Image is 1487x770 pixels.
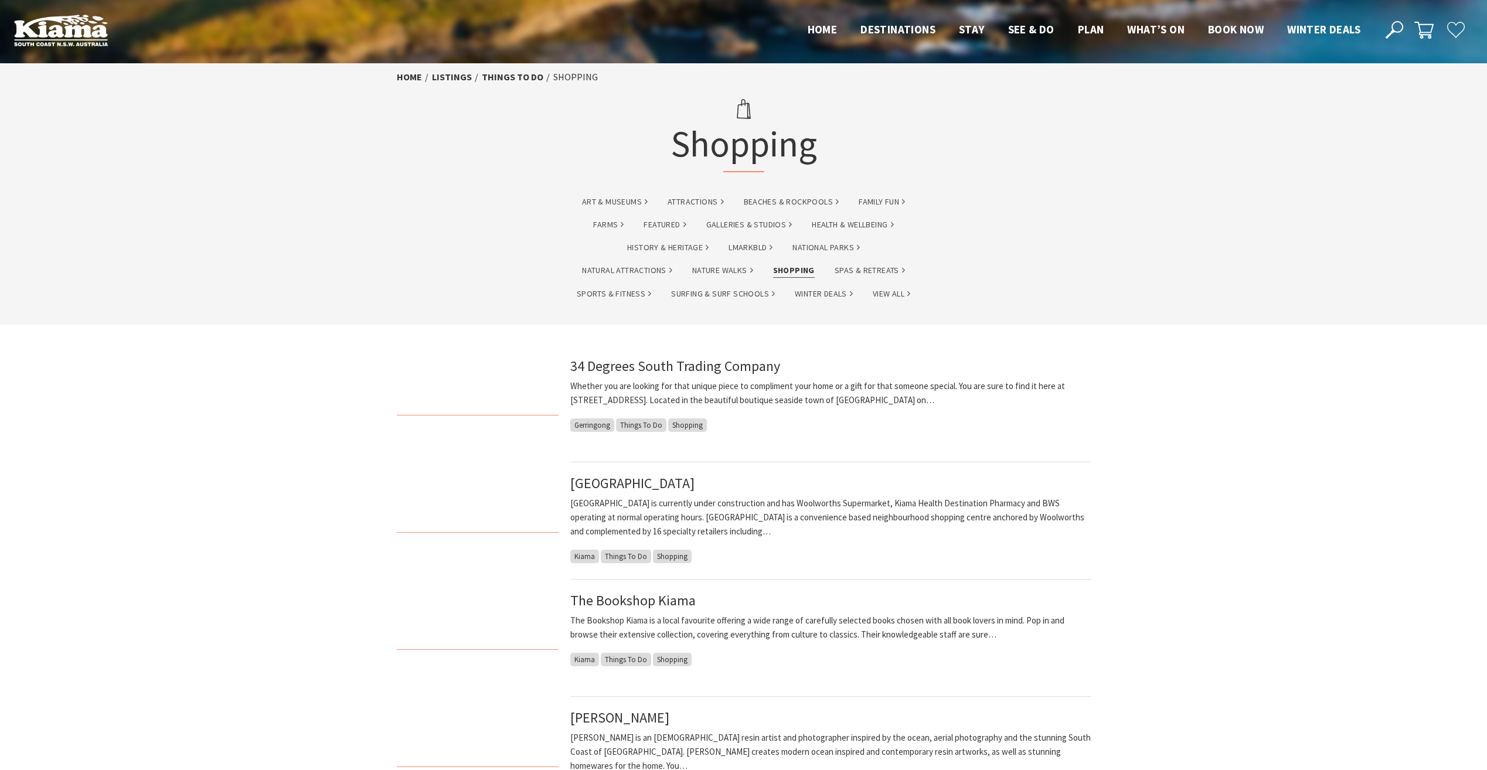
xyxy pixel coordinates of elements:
a: History & Heritage [627,241,709,254]
a: Winter Deals [795,287,853,301]
a: Beaches & Rockpools [744,195,839,209]
span: Plan [1078,22,1104,36]
a: National Parks [792,241,860,254]
a: Farms [593,218,624,231]
a: Things To Do [482,71,543,83]
span: Gerringong [570,418,614,432]
p: Whether you are looking for that unique piece to compliment your home or a gift for that someone ... [570,379,1091,407]
a: Shopping [773,264,815,277]
a: Attractions [668,195,723,209]
li: Shopping [553,70,598,85]
span: What’s On [1127,22,1185,36]
span: Things To Do [601,653,651,666]
a: Home [397,71,422,83]
a: listings [432,71,472,83]
a: The Bookshop Kiama [570,591,696,609]
a: [PERSON_NAME] [570,708,669,727]
span: Home [808,22,838,36]
span: Things To Do [601,550,651,563]
nav: Main Menu [796,21,1372,40]
a: Surfing & Surf Schools [671,287,775,301]
span: Stay [959,22,985,36]
span: Shopping [653,653,692,666]
span: Destinations [860,22,935,36]
a: [GEOGRAPHIC_DATA] [570,474,695,492]
a: lmarkbld [729,241,773,254]
span: Shopping [653,550,692,563]
a: Health & Wellbeing [812,218,893,231]
p: The Bookshop Kiama is a local favourite offering a wide range of carefully selected books chosen ... [570,614,1091,642]
a: Family Fun [859,195,905,209]
a: Art & Museums [582,195,648,209]
span: See & Do [1008,22,1054,36]
span: Kiama [570,550,599,563]
a: View All [873,287,910,301]
span: Things To Do [616,418,666,432]
p: [GEOGRAPHIC_DATA] is currently under construction and has Woolworths Supermarket, Kiama Health De... [570,496,1091,539]
a: Nature Walks [692,264,753,277]
a: Featured [644,218,686,231]
a: 34 Degrees South Trading Company [570,357,780,375]
h1: Shopping [671,91,817,172]
span: Winter Deals [1287,22,1360,36]
a: Galleries & Studios [706,218,792,231]
span: Kiama [570,653,599,666]
a: Natural Attractions [582,264,672,277]
img: Kiama Logo [14,14,108,46]
a: Sports & Fitness [577,287,651,301]
span: Book now [1208,22,1264,36]
span: Shopping [668,418,707,432]
a: Spas & Retreats [835,264,905,277]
